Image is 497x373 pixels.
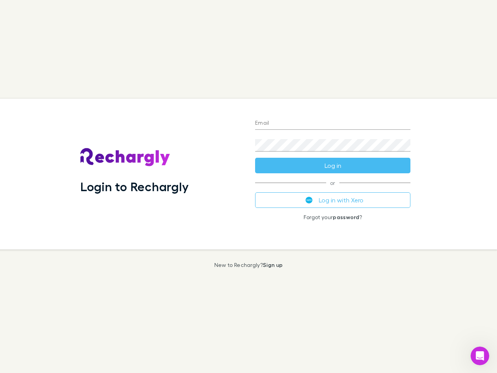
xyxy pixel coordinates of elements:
p: New to Rechargly? [214,262,283,268]
button: Log in with Xero [255,192,410,208]
iframe: Intercom live chat [471,347,489,365]
p: Forgot your ? [255,214,410,220]
a: password [333,214,359,220]
a: Sign up [263,261,283,268]
img: Xero's logo [306,197,313,204]
button: Log in [255,158,410,173]
img: Rechargly's Logo [80,148,170,167]
span: or [255,183,410,183]
h1: Login to Rechargly [80,179,189,194]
